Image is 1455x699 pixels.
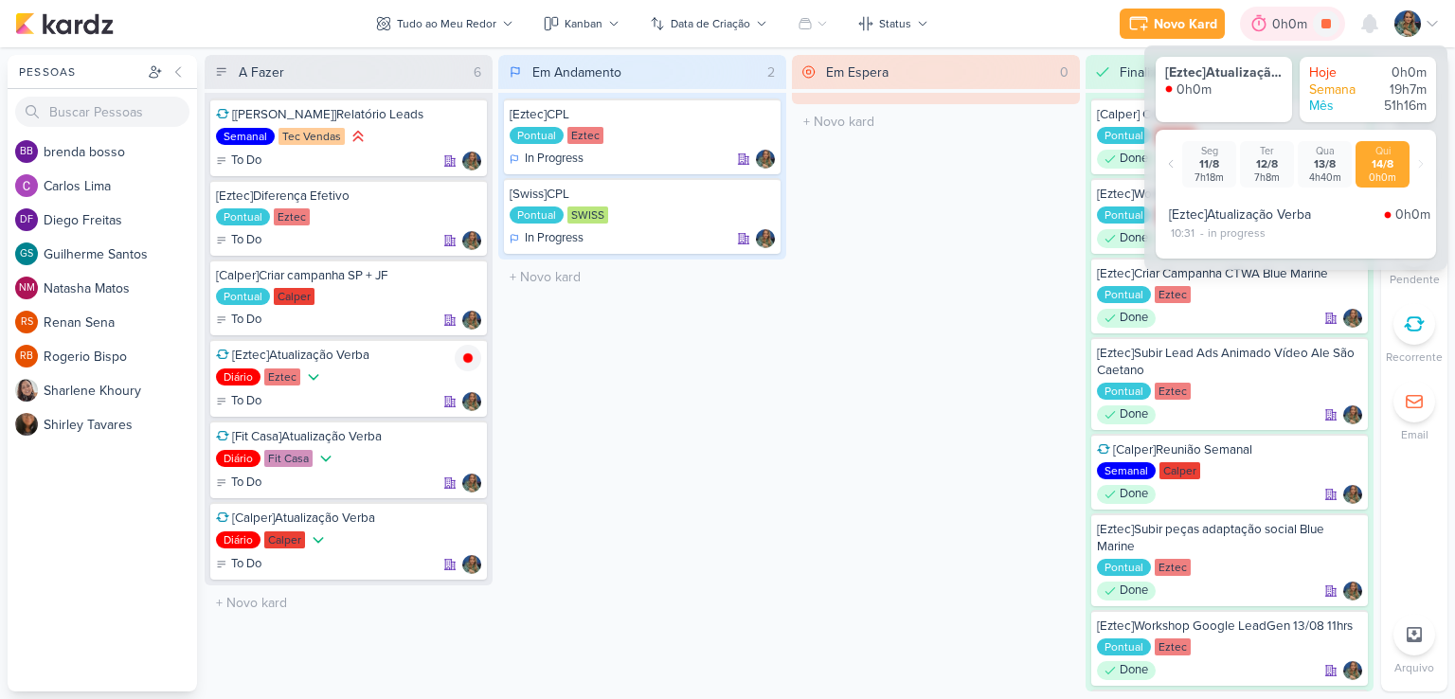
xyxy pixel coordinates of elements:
[462,231,481,250] div: Responsável: Isabella Gutierres
[208,589,489,617] input: + Novo kard
[1169,205,1376,224] div: [Eztec]Atualização Verba
[231,152,261,170] p: To Do
[216,152,261,170] div: To Do
[796,108,1076,135] input: + Novo kard
[1097,441,1362,458] div: [Calper]Reunião Semanal
[1343,485,1362,504] div: Responsável: Isabella Gutierres
[1120,63,1178,82] div: Finalizado
[15,63,144,81] div: Pessoas
[1165,85,1173,93] img: tracking
[1343,309,1362,328] img: Isabella Gutierres
[1097,345,1362,379] div: [Eztec]Subir Lead Ads Animado Vídeo Ale São Caetano
[278,128,345,145] div: Tec Vendas
[21,317,33,328] p: RS
[239,63,284,82] div: A Fazer
[274,208,310,225] div: Eztec
[44,142,197,162] div: b r e n d a b o s s o
[216,392,261,411] div: To Do
[216,231,261,250] div: To Do
[15,311,38,333] div: Renan Sena
[44,415,197,435] div: S h i r l e y T a v a r e s
[462,392,481,411] div: Responsável: Isabella Gutierres
[1309,64,1366,81] div: Hoje
[216,188,481,205] div: [Eztec]Diferença Efetivo
[455,345,481,371] img: tracking
[1244,145,1290,157] div: Ter
[1359,157,1406,171] div: 14/8
[1097,383,1151,400] div: Pontual
[1272,14,1313,34] div: 0h0m
[1386,349,1443,366] p: Recorrente
[1384,211,1392,219] img: tracking
[756,150,775,169] div: Responsável: Isabella Gutierres
[15,174,38,197] img: Carlos Lima
[44,278,197,298] div: N a t a s h a M a t o s
[1343,405,1362,424] div: Responsável: Isabella Gutierres
[1120,582,1148,600] p: Done
[15,277,38,299] div: Natasha Matos
[760,63,782,82] div: 2
[316,449,335,468] div: Prioridade Baixa
[216,555,261,574] div: To Do
[525,150,584,169] p: In Progress
[1154,14,1217,34] div: Novo Kard
[756,150,775,169] img: Isabella Gutierres
[1097,661,1156,680] div: Done
[1359,145,1406,157] div: Qui
[1155,638,1191,655] div: Eztec
[1343,582,1362,600] div: Responsável: Isabella Gutierres
[231,555,261,574] p: To Do
[462,474,481,493] img: Isabella Gutierres
[1343,661,1362,680] div: Responsável: Isabella Gutierres
[1343,582,1362,600] img: Isabella Gutierres
[1120,9,1225,39] button: Novo Kard
[1302,157,1348,171] div: 13/8
[1097,521,1362,555] div: [Eztec]Subir peças adaptação social Blue Marine
[462,555,481,574] img: Isabella Gutierres
[1120,485,1148,504] p: Done
[15,140,38,163] div: brenda bosso
[1302,145,1348,157] div: Qua
[1120,405,1148,424] p: Done
[510,106,775,123] div: [Eztec]CPL
[1165,64,1283,81] div: [Eztec]Atualização Verba
[1120,229,1148,248] p: Done
[567,127,603,144] div: Eztec
[1309,81,1366,99] div: Semana
[567,206,608,224] div: SWISS
[1155,286,1191,303] div: Eztec
[1097,206,1151,224] div: Pontual
[462,392,481,411] img: Isabella Gutierres
[1097,150,1156,169] div: Done
[216,510,481,527] div: [Calper]Atualização Verba
[216,450,260,467] div: Diário
[264,368,300,385] div: Eztec
[1155,559,1191,576] div: Eztec
[1097,186,1362,203] div: [Eztec]Workshop Meta Reels 13/08 14hrs
[264,450,313,467] div: Fit Casa
[1394,659,1434,676] p: Arquivo
[1394,10,1421,37] img: Isabella Gutierres
[1097,485,1156,504] div: Done
[44,347,197,367] div: R o g e r i o B i s p o
[1097,559,1151,576] div: Pontual
[462,474,481,493] div: Responsável: Isabella Gutierres
[349,127,368,146] div: Prioridade Alta
[20,215,33,225] p: DF
[264,531,305,548] div: Calper
[826,63,889,82] div: Em Espera
[15,379,38,402] img: Sharlene Khoury
[466,63,489,82] div: 6
[1186,157,1232,171] div: 11/8
[216,531,260,548] div: Diário
[1169,224,1196,242] div: 10:31
[216,288,270,305] div: Pontual
[1120,661,1148,680] p: Done
[44,244,197,264] div: G u i l h e r m e S a n t o s
[1097,582,1156,600] div: Done
[1309,98,1366,115] div: Mês
[1097,229,1156,248] div: Done
[1186,145,1232,157] div: Seg
[510,150,584,169] div: In Progress
[510,186,775,203] div: [Swiss]CPL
